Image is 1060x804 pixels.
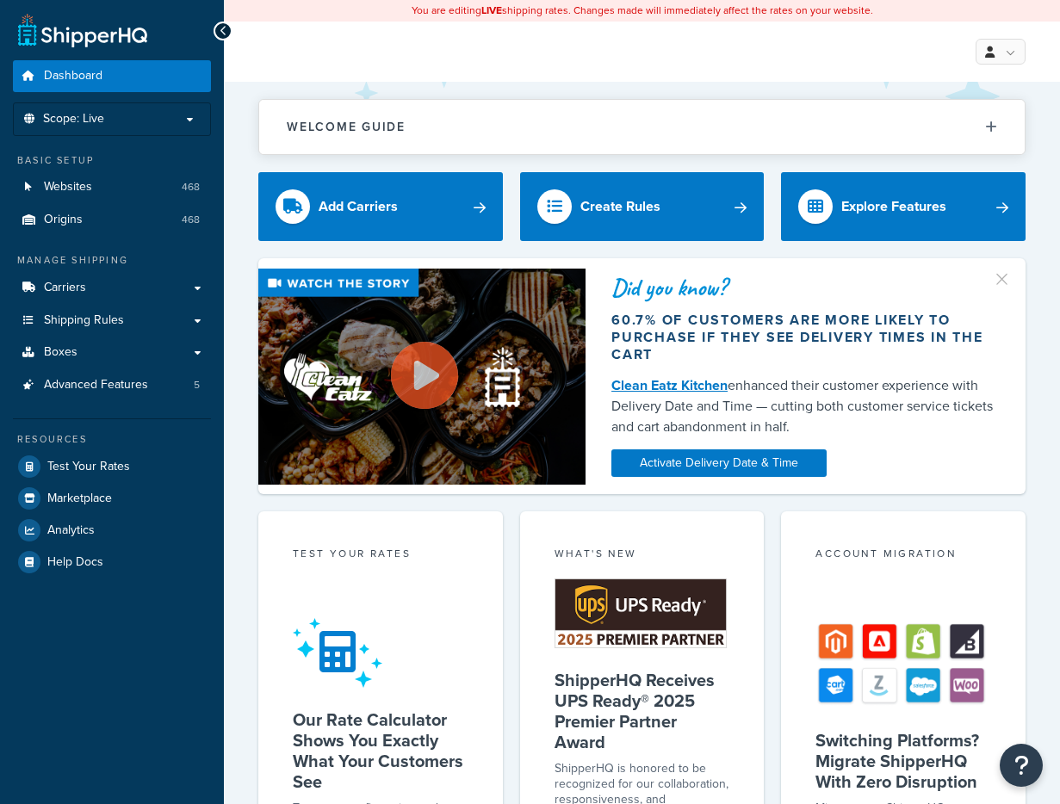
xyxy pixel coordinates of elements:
[47,555,103,570] span: Help Docs
[44,281,86,295] span: Carriers
[781,172,1026,241] a: Explore Features
[182,213,200,227] span: 468
[258,172,503,241] a: Add Carriers
[47,460,130,474] span: Test Your Rates
[611,375,728,395] a: Clean Eatz Kitchen
[13,432,211,447] div: Resources
[555,546,730,566] div: What's New
[182,180,200,195] span: 468
[611,312,1000,363] div: 60.7% of customers are more likely to purchase if they see delivery times in the cart
[13,204,211,236] li: Origins
[44,345,77,360] span: Boxes
[580,195,660,219] div: Create Rules
[13,305,211,337] a: Shipping Rules
[13,369,211,401] li: Advanced Features
[13,60,211,92] a: Dashboard
[815,546,991,566] div: Account Migration
[47,523,95,538] span: Analytics
[13,272,211,304] a: Carriers
[44,69,102,83] span: Dashboard
[481,3,502,18] b: LIVE
[44,313,124,328] span: Shipping Rules
[611,375,1000,437] div: enhanced their customer experience with Delivery Date and Time — cutting both customer service ti...
[555,670,730,752] h5: ShipperHQ Receives UPS Ready® 2025 Premier Partner Award
[13,483,211,514] a: Marketplace
[13,253,211,268] div: Manage Shipping
[13,171,211,203] a: Websites468
[13,547,211,578] a: Help Docs
[13,153,211,168] div: Basic Setup
[1000,744,1043,787] button: Open Resource Center
[13,204,211,236] a: Origins468
[13,451,211,482] a: Test Your Rates
[44,378,148,393] span: Advanced Features
[259,100,1025,154] button: Welcome Guide
[13,337,211,368] a: Boxes
[47,492,112,506] span: Marketplace
[194,378,200,393] span: 5
[319,195,398,219] div: Add Carriers
[841,195,946,219] div: Explore Features
[13,369,211,401] a: Advanced Features5
[13,515,211,546] a: Analytics
[611,275,1000,300] div: Did you know?
[293,546,468,566] div: Test your rates
[611,449,827,477] a: Activate Delivery Date & Time
[520,172,765,241] a: Create Rules
[44,180,92,195] span: Websites
[287,121,406,133] h2: Welcome Guide
[13,171,211,203] li: Websites
[258,269,586,485] img: Video thumbnail
[815,730,991,792] h5: Switching Platforms? Migrate ShipperHQ With Zero Disruption
[44,213,83,227] span: Origins
[43,112,104,127] span: Scope: Live
[293,709,468,792] h5: Our Rate Calculator Shows You Exactly What Your Customers See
